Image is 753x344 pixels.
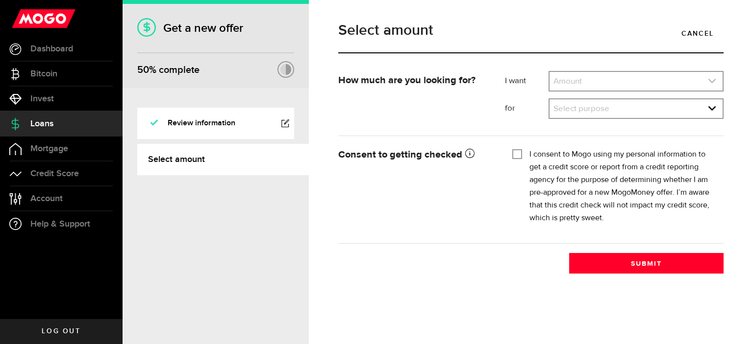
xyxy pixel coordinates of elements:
[42,328,80,335] span: Log out
[569,253,724,274] button: Submit
[30,144,68,153] span: Mortgage
[30,194,63,203] span: Account
[672,23,724,44] a: Cancel
[550,72,723,91] a: expand select
[30,169,79,178] span: Credit Score
[137,61,200,79] div: % complete
[550,99,723,118] a: expand select
[512,148,522,158] input: I consent to Mogo using my personal information to get a credit score or report from a credit rep...
[30,119,53,128] span: Loans
[505,103,549,115] label: for
[30,220,90,229] span: Help & Support
[137,64,149,76] span: 50
[529,148,716,225] label: I consent to Mogo using my personal information to get a credit score or report from a credit rep...
[8,4,37,33] button: Open LiveChat chat widget
[338,150,475,160] strong: Consent to getting checked
[30,45,73,53] span: Dashboard
[137,108,294,139] a: Review information
[30,94,54,103] span: Invest
[137,21,294,35] h1: Get a new offer
[137,144,309,175] a: Select amount
[30,69,57,78] span: Bitcoin
[505,75,549,87] label: I want
[338,75,476,85] strong: How much are you looking for?
[338,23,724,38] h1: Select amount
